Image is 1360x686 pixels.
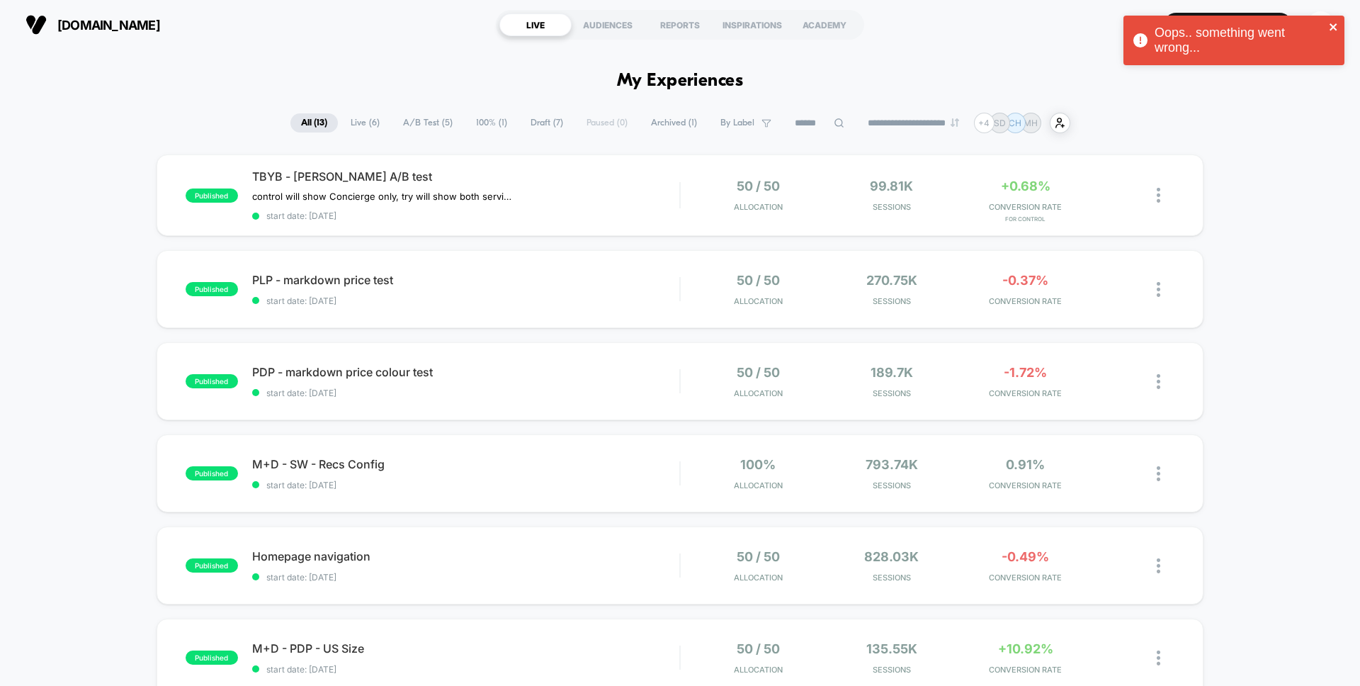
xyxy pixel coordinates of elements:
[734,202,783,212] span: Allocation
[520,113,574,133] span: Draft ( 7 )
[252,664,679,675] span: start date: [DATE]
[25,14,47,35] img: Visually logo
[252,191,515,202] span: control will show Concierge only, try will show both servicesThe Variant Name MUST NOT BE EDITED....
[1303,11,1339,40] button: KP
[740,457,776,472] span: 100%
[644,13,716,36] div: REPORTS
[1024,118,1038,128] p: MH
[734,388,783,398] span: Allocation
[1004,365,1047,380] span: -1.72%
[1157,188,1160,203] img: close
[252,365,679,379] span: PDP - markdown price colour test
[866,273,917,288] span: 270.75k
[499,13,572,36] div: LIVE
[617,71,744,91] h1: My Experiences
[870,179,913,193] span: 99.81k
[962,665,1089,675] span: CONVERSION RATE
[252,549,679,563] span: Homepage navigation
[788,13,861,36] div: ACADEMY
[734,296,783,306] span: Allocation
[829,480,956,490] span: Sessions
[962,215,1089,223] span: for control
[737,273,780,288] span: 50 / 50
[252,641,679,656] span: M+D - PDP - US Size
[252,480,679,490] span: start date: [DATE]
[734,480,783,490] span: Allocation
[572,13,644,36] div: AUDIENCES
[290,113,338,133] span: All ( 13 )
[1157,558,1160,573] img: close
[1002,549,1049,564] span: -0.49%
[640,113,708,133] span: Archived ( 1 )
[962,573,1089,583] span: CONVERSION RATE
[998,641,1053,656] span: +10.92%
[962,296,1089,306] span: CONVERSION RATE
[1307,11,1334,39] div: KP
[252,210,679,221] span: start date: [DATE]
[392,113,463,133] span: A/B Test ( 5 )
[866,457,918,472] span: 793.74k
[1157,466,1160,481] img: close
[737,549,780,564] span: 50 / 50
[186,374,238,388] span: published
[465,113,518,133] span: 100% ( 1 )
[252,388,679,398] span: start date: [DATE]
[1329,21,1339,35] button: close
[186,466,238,480] span: published
[1157,282,1160,297] img: close
[186,558,238,573] span: published
[1155,26,1325,55] div: Oops.. something went wrong...
[829,388,956,398] span: Sessions
[1001,179,1050,193] span: +0.68%
[21,13,164,36] button: [DOMAIN_NAME]
[252,296,679,306] span: start date: [DATE]
[962,202,1089,212] span: CONVERSION RATE
[1002,273,1048,288] span: -0.37%
[252,169,679,184] span: TBYB - [PERSON_NAME] A/B test
[866,641,917,656] span: 135.55k
[864,549,919,564] span: 828.03k
[829,296,956,306] span: Sessions
[829,573,956,583] span: Sessions
[737,365,780,380] span: 50 / 50
[871,365,913,380] span: 189.7k
[340,113,390,133] span: Live ( 6 )
[737,179,780,193] span: 50 / 50
[734,665,783,675] span: Allocation
[734,573,783,583] span: Allocation
[252,273,679,287] span: PLP - markdown price test
[186,282,238,296] span: published
[737,641,780,656] span: 50 / 50
[186,651,238,665] span: published
[1157,374,1160,389] img: close
[1009,118,1021,128] p: CH
[962,480,1089,490] span: CONVERSION RATE
[962,388,1089,398] span: CONVERSION RATE
[1006,457,1045,472] span: 0.91%
[252,572,679,583] span: start date: [DATE]
[1157,651,1160,665] img: close
[720,118,754,128] span: By Label
[974,113,994,133] div: + 4
[716,13,788,36] div: INSPIRATIONS
[57,18,160,33] span: [DOMAIN_NAME]
[186,189,238,203] span: published
[829,202,956,212] span: Sessions
[252,457,679,471] span: M+D - SW - Recs Config
[951,118,959,127] img: end
[829,665,956,675] span: Sessions
[994,118,1006,128] p: SD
